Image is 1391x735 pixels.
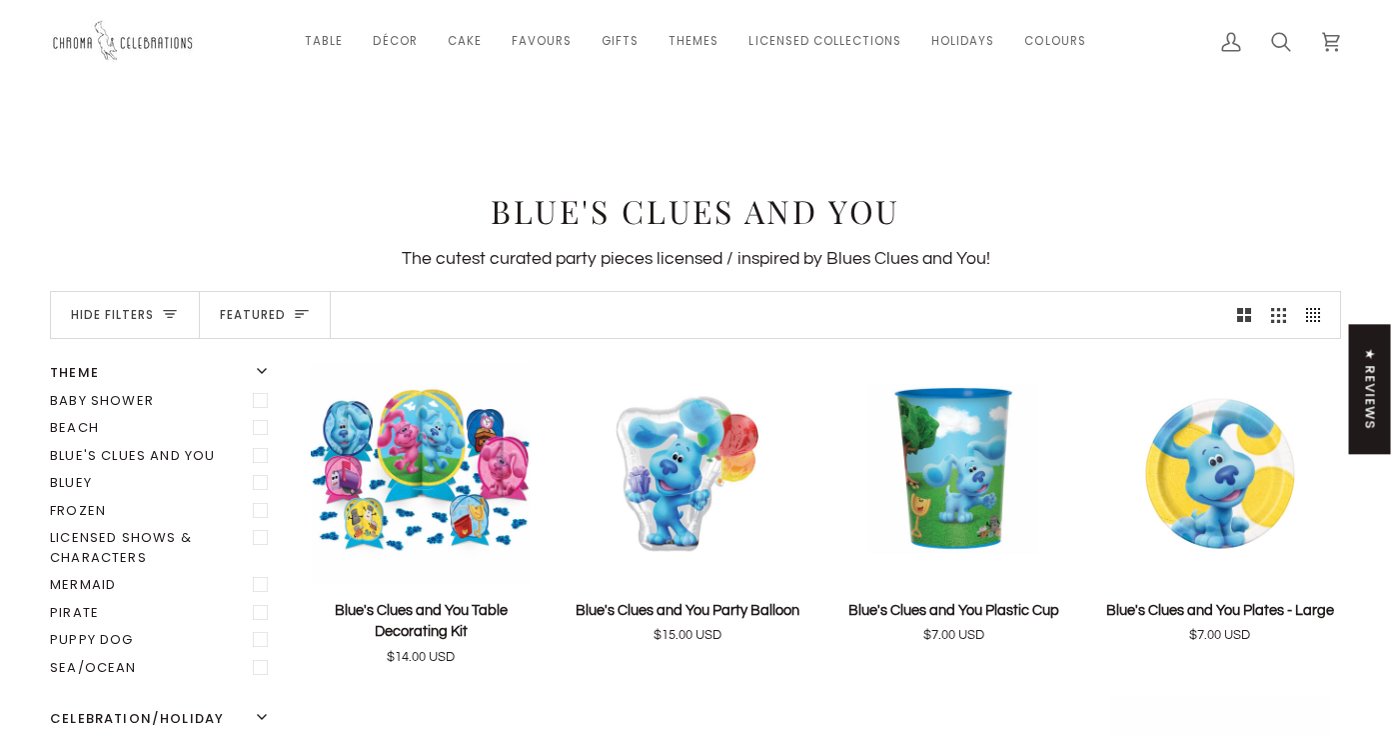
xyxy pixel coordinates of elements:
[300,363,543,583] img: Blues Clues Table Decorating Kit
[50,654,276,682] label: Sea/Ocean
[448,33,482,50] span: Cake
[300,363,543,667] product-grid-item: Blue's Clues and You Table Decorating Kit
[50,363,276,387] button: Theme
[1227,292,1262,338] button: Show 2 products per row
[1099,592,1342,646] a: Blue's Clues and You Plates - Large
[832,592,1075,646] a: Blue's Clues and You Plastic Cup
[567,363,809,646] product-grid-item: Blue's Clues and You Party Balloon
[50,387,276,415] label: Baby Shower
[50,571,276,599] label: Mermaid
[300,363,543,583] a: Blue's Clues and You Table Decorating Kit
[50,469,276,497] label: Bluey
[200,292,331,338] button: Sort
[1261,292,1296,338] button: Show 3 products per row
[387,648,455,668] span: $14.00 USD
[300,600,543,644] p: Blue's Clues and You Table Decorating Kit
[654,626,721,646] span: $15.00 USD
[1189,626,1250,646] span: $7.00 USD
[848,600,1059,622] p: Blue's Clues and You Plastic Cup
[373,33,417,50] span: Décor
[602,33,639,50] span: Gifts
[50,626,276,654] label: Puppy Dog
[50,191,1341,231] h1: Blue's Clues and You
[50,709,276,733] button: Celebration/Holiday
[832,363,1075,583] product-grid-item-variant: Default Title
[1024,33,1085,50] span: Colours
[51,292,200,338] button: Hide filters
[50,363,99,383] span: Theme
[832,363,1075,646] product-grid-item: Blue's Clues and You Plastic Cup
[50,497,276,525] label: Frozen
[71,306,154,325] span: Hide filters
[567,363,809,583] img: Blue's Clues and You Balloon
[305,33,343,50] span: Table
[1099,363,1342,583] a: Blue's Clues and You Plates - Large
[832,363,1075,583] a: Blue's Clues and You Plastic Cup
[1099,363,1342,583] product-grid-item-variant: Default Title
[50,599,276,627] label: Pirate
[567,363,809,583] a: Blue's Clues and You Party Balloon
[220,306,286,325] span: Featured
[300,363,543,583] product-grid-item-variant: Default Title
[931,33,994,50] span: Holidays
[748,33,901,50] span: Licensed Collections
[1099,363,1342,583] img: Blue's Clues and You Plates
[402,250,990,268] span: The cutest curated party pieces licensed / inspired by Blues Clues and You!
[669,33,718,50] span: Themes
[576,600,799,622] p: Blue's Clues and You Party Balloon
[1349,324,1391,454] div: Click to open Judge.me floating reviews tab
[50,524,276,571] label: Licensed Shows & Characters
[512,33,572,50] span: Favours
[1099,363,1342,646] product-grid-item: Blue's Clues and You Plates - Large
[567,363,809,583] product-grid-item-variant: Default Title
[1296,292,1341,338] button: Show 4 products per row
[50,414,276,442] label: Beach
[50,709,224,729] span: Celebration/Holiday
[50,15,200,68] img: Chroma Celebrations
[50,387,276,682] ul: Filter
[567,592,809,646] a: Blue's Clues and You Party Balloon
[1106,600,1334,622] p: Blue's Clues and You Plates - Large
[300,592,543,668] a: Blue's Clues and You Table Decorating Kit
[923,626,984,646] span: $7.00 USD
[50,442,276,470] label: Blue's Clues and You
